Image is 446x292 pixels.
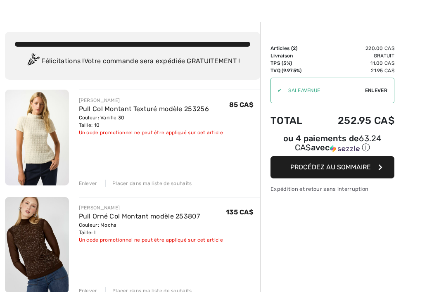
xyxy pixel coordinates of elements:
span: 135 CA$ [226,209,254,216]
div: Félicitations ! Votre commande sera expédiée GRATUITEMENT ! [15,54,250,70]
td: Livraison [270,52,315,60]
div: ✔ [271,87,282,95]
td: Gratuit [315,52,394,60]
div: ou 4 paiements de63.24 CA$avecSezzle Cliquez pour en savoir plus sur Sezzle [270,135,394,157]
div: [PERSON_NAME] [79,204,223,212]
img: Sezzle [330,145,360,153]
span: 63.24 CA$ [295,134,382,153]
span: 2 [293,46,296,52]
div: ou 4 paiements de avec [270,135,394,154]
a: Pull Col Montant Texturé modèle 253256 [79,105,209,113]
span: Procédez au sommaire [290,164,371,171]
input: Code promo [282,78,365,103]
img: Pull Col Montant Texturé modèle 253256 [5,90,69,186]
div: Couleur: Vanille 30 Taille: 10 [79,114,223,129]
td: TVQ (9.975%) [270,67,315,75]
span: 85 CA$ [229,101,254,109]
td: TPS (5%) [270,60,315,67]
img: Congratulation2.svg [25,54,41,70]
div: Couleur: Mocha Taille: L [79,222,223,237]
button: Procédez au sommaire [270,157,394,179]
div: Expédition et retour sans interruption [270,185,394,193]
div: [PERSON_NAME] [79,97,223,104]
div: Un code promotionnel ne peut être appliqué sur cet article [79,129,223,137]
a: Pull Orné Col Montant modèle 253807 [79,213,200,221]
td: 220.00 CA$ [315,45,394,52]
td: 252.95 CA$ [315,107,394,135]
td: Total [270,107,315,135]
td: 11.00 CA$ [315,60,394,67]
td: 21.95 CA$ [315,67,394,75]
div: Un code promotionnel ne peut être appliqué sur cet article [79,237,223,244]
div: Enlever [79,180,97,188]
td: Articles ( ) [270,45,315,52]
span: Enlever [365,87,387,95]
div: Placer dans ma liste de souhaits [105,180,192,188]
